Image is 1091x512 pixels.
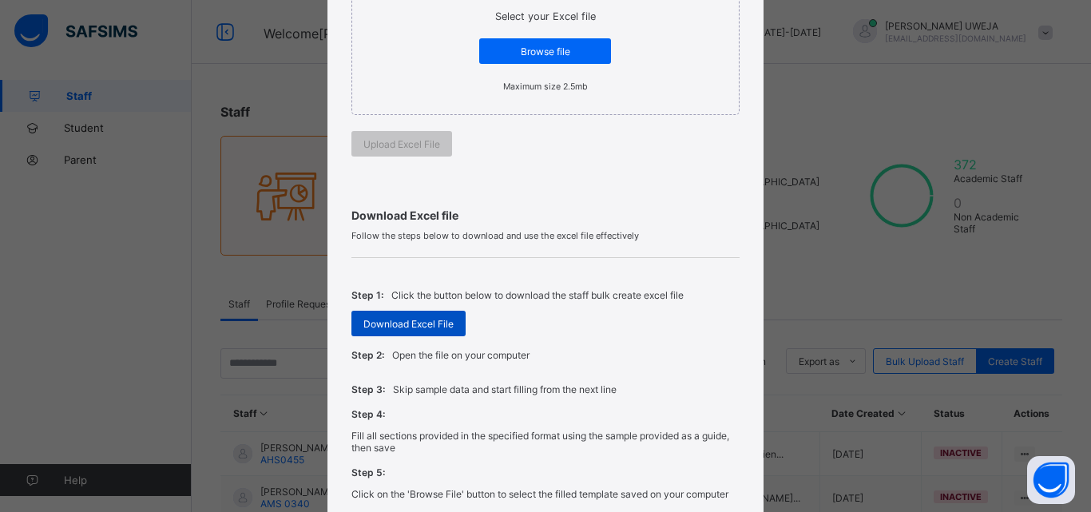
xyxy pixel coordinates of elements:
[393,383,617,395] p: Skip sample data and start filling from the next line
[392,349,530,361] p: Open the file on your computer
[503,81,588,92] small: Maximum size 2.5mb
[351,230,740,241] span: Follow the steps below to download and use the excel file effectively
[351,383,385,395] span: Step 3:
[363,138,440,150] span: Upload Excel File
[351,208,740,222] span: Download Excel file
[363,318,454,330] span: Download Excel File
[491,46,599,58] span: Browse file
[351,408,385,420] span: Step 4:
[1027,456,1075,504] button: Open asap
[351,289,383,301] span: Step 1:
[351,488,728,500] p: Click on the 'Browse File' button to select the filled template saved on your computer
[351,349,384,361] span: Step 2:
[391,289,684,301] p: Click the button below to download the staff bulk create excel file
[351,430,740,454] p: Fill all sections provided in the specified format using the sample provided as a guide, then save
[351,466,385,478] span: Step 5:
[495,10,596,22] span: Select your Excel file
